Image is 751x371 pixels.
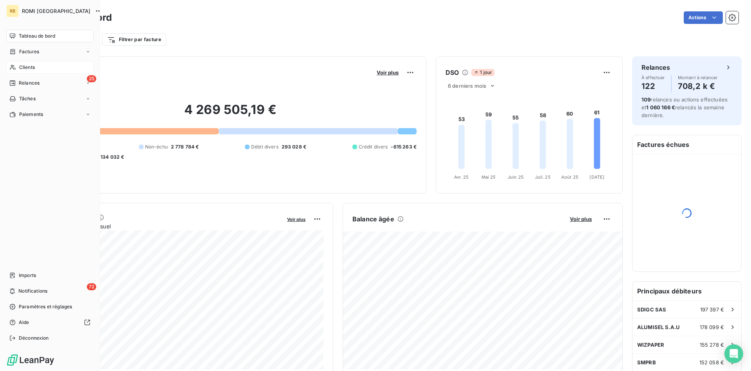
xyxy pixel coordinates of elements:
h2: 4 269 505,19 € [44,102,417,125]
span: WIZPAPER [637,342,664,348]
tspan: Juil. 25 [535,174,551,180]
span: Voir plus [570,216,592,222]
span: Débit divers [251,143,278,150]
tspan: Août 25 [561,174,579,180]
span: 1 060 166 € [646,104,675,110]
div: RB [6,5,19,17]
h6: Principaux débiteurs [632,282,741,300]
span: 197 397 € [700,306,724,313]
span: SDIGC SAS [637,306,666,313]
tspan: Mai 25 [482,174,496,180]
span: ALUMISEL S.A.U [637,324,680,330]
h4: 122 [641,80,665,92]
span: À effectuer [641,75,665,80]
span: 1 jour [471,69,494,76]
span: Non-échu [145,143,168,150]
span: Aide [19,319,29,326]
button: Voir plus [285,215,308,223]
h6: Factures échues [632,135,741,154]
tspan: [DATE] [589,174,604,180]
h4: 708,2 k € [678,80,718,92]
span: 109 [641,96,650,103]
span: 155 278 € [700,342,724,348]
h6: Relances [641,63,670,72]
span: Factures [19,48,39,55]
a: Aide [6,316,93,329]
button: Actions [684,11,723,24]
tspan: Juin 25 [508,174,524,180]
span: Paiements [19,111,43,118]
button: Voir plus [568,215,594,223]
span: 25 [87,75,96,82]
span: Montant à relancer [678,75,718,80]
span: Tableau de bord [19,33,55,40]
span: 2 778 784 € [171,143,199,150]
span: SMPRB [637,359,656,366]
button: Filtrer par facture [102,33,166,46]
span: 152 058 € [699,359,724,366]
span: Voir plus [377,69,399,76]
span: Voir plus [287,217,305,222]
span: -615 263 € [391,143,417,150]
span: Crédit divers [359,143,388,150]
span: Notifications [18,288,47,295]
h6: Balance âgée [352,214,394,224]
img: Logo LeanPay [6,354,55,366]
button: Voir plus [374,69,401,76]
tspan: Avr. 25 [454,174,469,180]
span: Tâches [19,95,36,102]
span: 178 099 € [700,324,724,330]
span: Paramètres et réglages [19,303,72,310]
span: -134 032 € [98,154,124,161]
span: Relances [19,80,40,87]
span: Chiffre d'affaires mensuel [44,222,282,230]
span: 72 [87,283,96,290]
span: relances ou actions effectuées et relancés la semaine dernière. [641,96,728,118]
span: Clients [19,64,35,71]
h6: DSO [446,68,459,77]
span: 6 derniers mois [448,83,486,89]
span: Déconnexion [19,335,49,342]
div: Open Intercom Messenger [724,344,743,363]
span: Imports [19,272,36,279]
span: 293 028 € [282,143,306,150]
span: ROMI [GEOGRAPHIC_DATA] [22,8,90,14]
